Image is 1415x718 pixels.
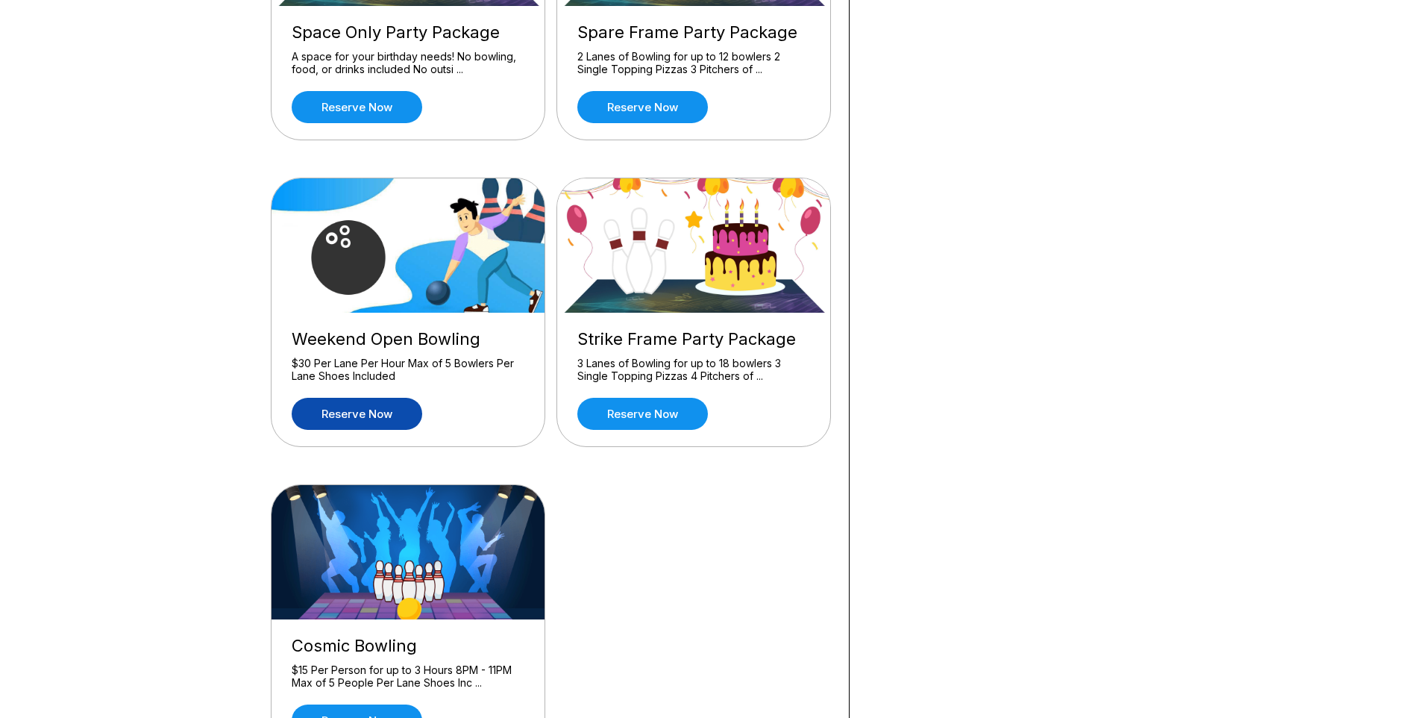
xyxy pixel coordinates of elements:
[292,50,524,76] div: A space for your birthday needs! No bowling, food, or drinks included No outsi ...
[292,22,524,43] div: Space Only Party Package
[272,485,546,619] img: Cosmic Bowling
[577,398,708,430] a: Reserve now
[292,329,524,349] div: Weekend Open Bowling
[577,357,810,383] div: 3 Lanes of Bowling for up to 18 bowlers 3 Single Topping Pizzas 4 Pitchers of ...
[577,91,708,123] a: Reserve now
[577,22,810,43] div: Spare Frame Party Package
[577,50,810,76] div: 2 Lanes of Bowling for up to 12 bowlers 2 Single Topping Pizzas 3 Pitchers of ...
[557,178,832,313] img: Strike Frame Party Package
[577,329,810,349] div: Strike Frame Party Package
[272,178,546,313] img: Weekend Open Bowling
[292,357,524,383] div: $30 Per Lane Per Hour Max of 5 Bowlers Per Lane Shoes Included
[292,91,422,123] a: Reserve now
[292,636,524,656] div: Cosmic Bowling
[292,398,422,430] a: Reserve now
[292,664,524,690] div: $15 Per Person for up to 3 Hours 8PM - 11PM Max of 5 People Per Lane Shoes Inc ...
